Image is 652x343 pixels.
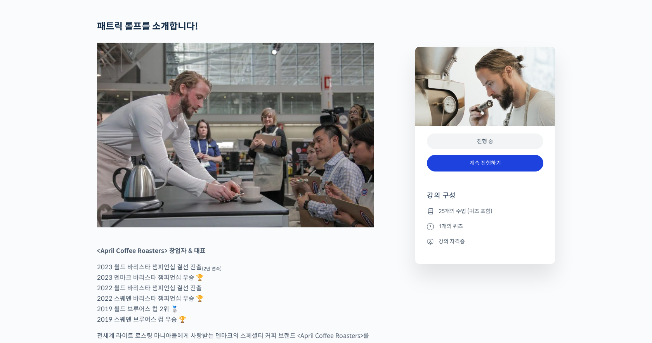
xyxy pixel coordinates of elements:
[97,262,374,325] p: 2023 월드 바리스타 챔피언십 결선 진출 2023 덴마크 바리스타 챔피언십 우승 🏆 2022 월드 바리스타 챔피언십 결선 진출 2022 스웨덴 바리스타 챔피언십 우승 🏆 2...
[427,222,543,231] li: 1개의 퀴즈
[120,258,129,264] span: 설정
[24,258,29,264] span: 홈
[427,206,543,216] li: 25개의 수업 (퀴즈 포함)
[51,246,100,265] a: 대화
[202,266,222,272] sub: (2년 연속)
[97,247,206,255] strong: <April Coffee Roasters> 창업자 & 대표
[427,237,543,246] li: 강의 자격증
[427,155,543,171] a: 계속 진행하기
[427,133,543,149] div: 진행 중
[427,191,543,206] h4: 강의 구성
[97,21,374,32] h2: 패트릭 롤프를 소개합니다!
[100,246,149,265] a: 설정
[2,246,51,265] a: 홈
[71,258,80,264] span: 대화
